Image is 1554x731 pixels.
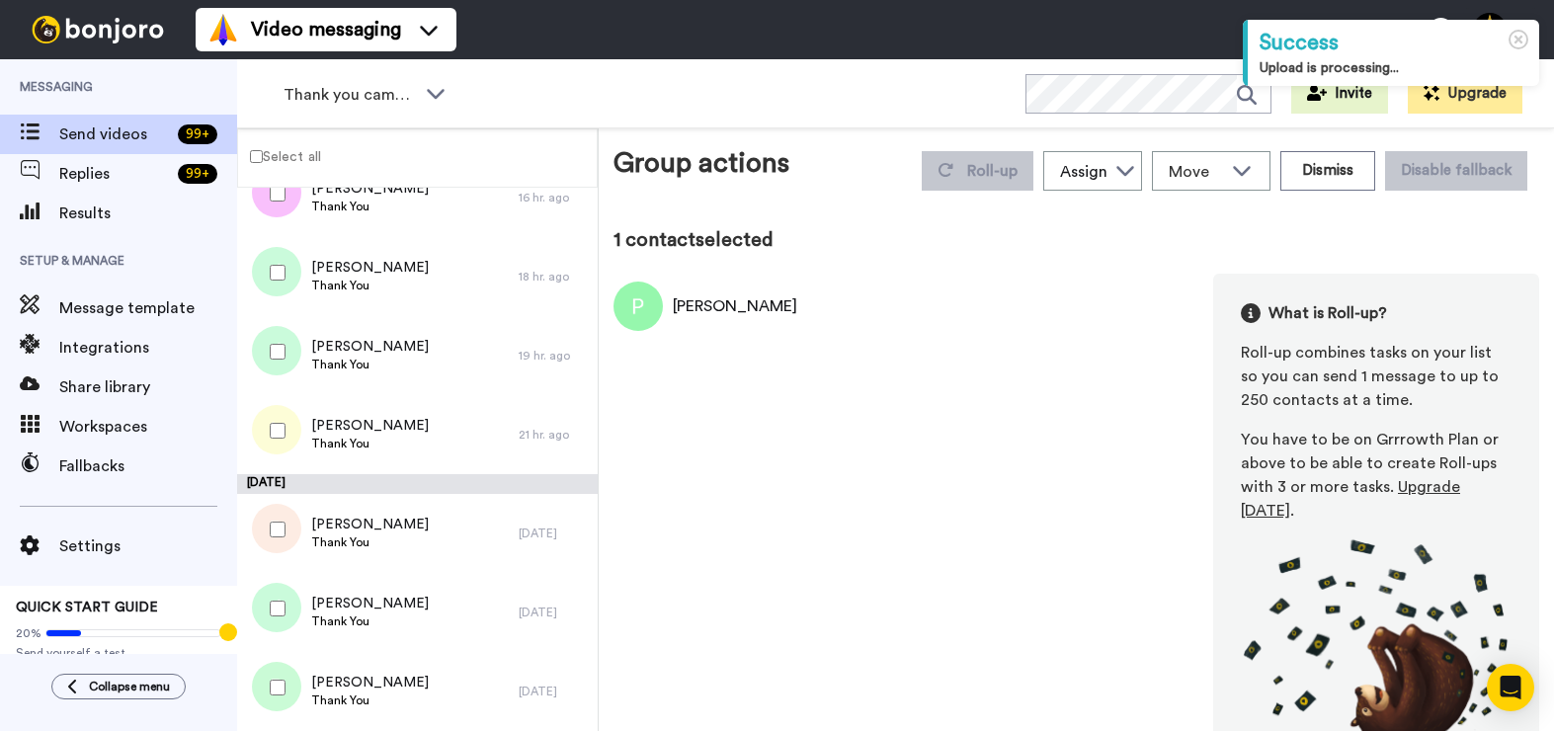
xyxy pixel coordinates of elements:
div: 99 + [178,124,217,144]
span: Thank You [311,613,429,629]
span: [PERSON_NAME] [311,594,429,613]
div: 1 contact selected [613,226,1539,254]
span: Message template [59,296,237,320]
button: Dismiss [1280,151,1375,191]
div: Roll-up combines tasks on your list so you can send 1 message to up to 250 contacts at a time. [1241,341,1512,412]
span: Collapse menu [89,679,170,694]
div: 99 + [178,164,217,184]
span: Thank You [311,436,429,451]
span: Video messaging [251,16,401,43]
span: Replies [59,162,170,186]
span: Workspaces [59,415,237,439]
div: 16 hr. ago [519,190,588,205]
div: [DATE] [519,605,588,620]
span: Share library [59,375,237,399]
div: 18 hr. ago [519,269,588,284]
div: [PERSON_NAME] [673,294,797,318]
span: Move [1169,160,1222,184]
span: [PERSON_NAME] [311,337,429,357]
div: Group actions [613,143,789,191]
span: [PERSON_NAME] [311,673,429,692]
label: Select all [238,144,321,168]
img: Image of Paul [613,282,663,331]
span: Send yourself a test [16,645,221,661]
span: Fallbacks [59,454,237,478]
span: Thank you campaign [284,83,416,107]
div: Success [1260,28,1527,58]
button: Invite [1291,74,1388,114]
span: QUICK START GUIDE [16,601,158,614]
img: vm-color.svg [207,14,239,45]
button: Collapse menu [51,674,186,699]
span: Thank You [311,199,429,214]
span: [PERSON_NAME] [311,515,429,534]
span: Results [59,202,237,225]
span: Thank You [311,692,429,708]
button: Upgrade [1408,74,1522,114]
span: Roll-up [967,163,1018,179]
div: You have to be on Grrrowth Plan or above to be able to create Roll-ups with 3 or more tasks. . [1241,428,1512,523]
span: What is Roll-up? [1268,301,1387,325]
span: Thank You [311,534,429,550]
span: Send videos [59,122,170,146]
span: Thank You [311,357,429,372]
button: Roll-up [922,151,1033,191]
div: [DATE] [519,526,588,541]
div: Upload is processing... [1260,58,1527,78]
span: 20% [16,625,41,641]
div: [DATE] [519,684,588,699]
div: Assign [1060,160,1107,184]
img: bj-logo-header-white.svg [24,16,172,43]
span: Settings [59,534,237,558]
div: Open Intercom Messenger [1487,664,1534,711]
span: Integrations [59,336,237,360]
div: Tooltip anchor [219,623,237,641]
div: 21 hr. ago [519,427,588,443]
span: Thank You [311,278,429,293]
div: [DATE] [237,474,598,494]
button: Disable fallback [1385,151,1527,191]
span: [PERSON_NAME] [311,258,429,278]
div: 19 hr. ago [519,348,588,364]
span: [PERSON_NAME] [311,179,429,199]
input: Select all [250,150,263,163]
span: [PERSON_NAME] [311,416,429,436]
